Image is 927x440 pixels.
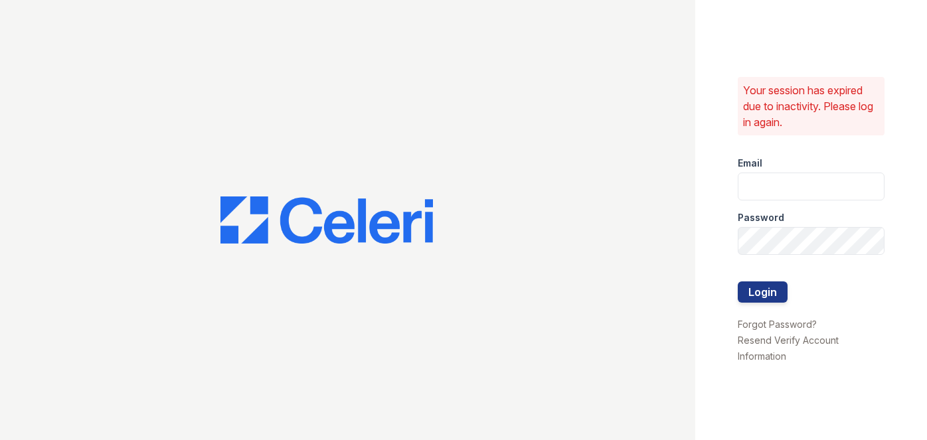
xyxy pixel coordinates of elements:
label: Password [738,211,784,224]
p: Your session has expired due to inactivity. Please log in again. [743,82,879,130]
a: Forgot Password? [738,319,817,330]
button: Login [738,281,788,303]
label: Email [738,157,762,170]
img: CE_Logo_Blue-a8612792a0a2168367f1c8372b55b34899dd931a85d93a1a3d3e32e68fde9ad4.png [220,196,433,244]
a: Resend Verify Account Information [738,334,839,362]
